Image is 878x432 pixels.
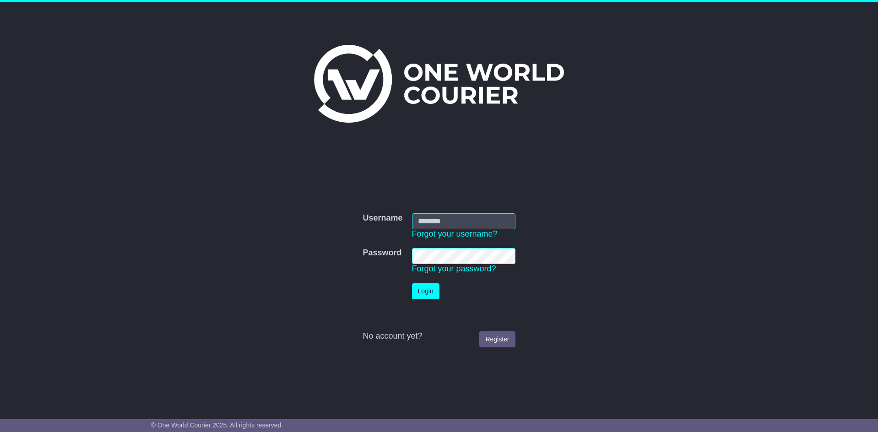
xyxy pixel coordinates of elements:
img: One World [314,45,564,123]
div: No account yet? [363,331,515,341]
label: Password [363,248,401,258]
a: Register [479,331,515,347]
a: Forgot your password? [412,264,496,273]
span: © One World Courier 2025. All rights reserved. [151,421,283,429]
label: Username [363,213,402,223]
a: Forgot your username? [412,229,498,238]
button: Login [412,283,439,299]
